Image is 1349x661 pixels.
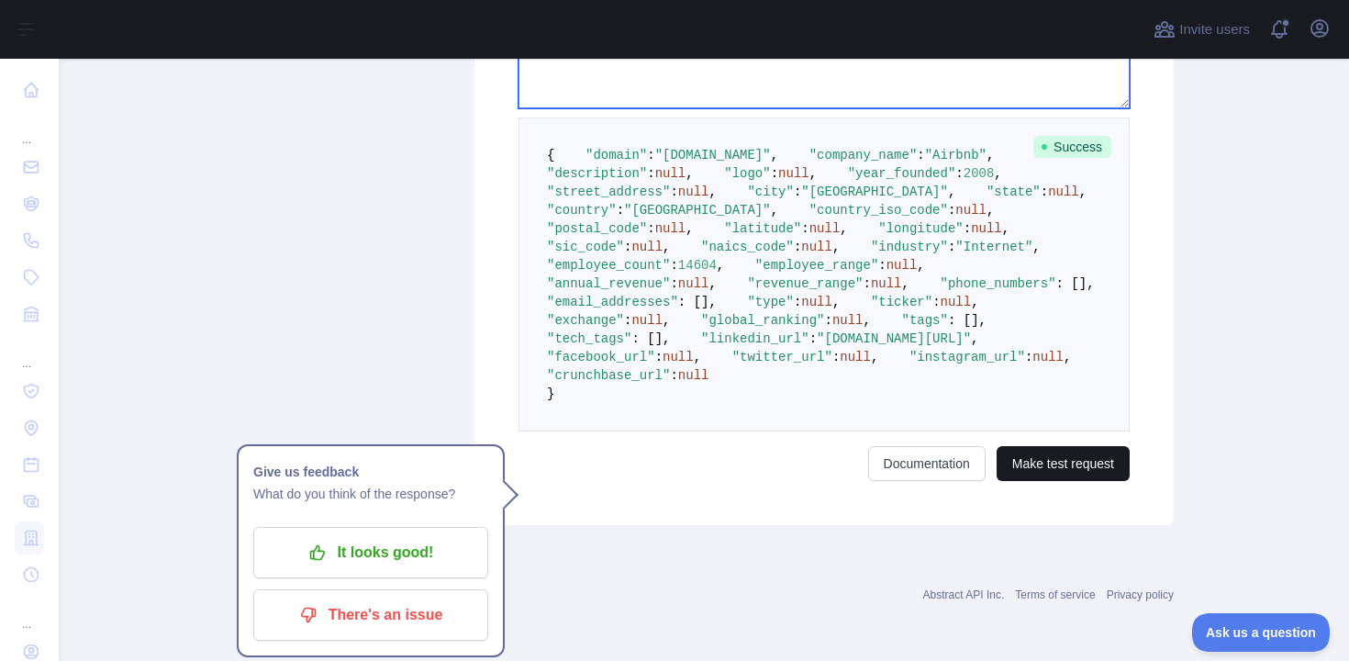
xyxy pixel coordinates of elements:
[925,148,987,162] span: "Airbnb"
[670,258,677,273] span: :
[547,368,670,383] span: "crunchbase_url"
[971,295,978,309] span: ,
[771,166,778,181] span: :
[871,295,932,309] span: "ticker"
[971,331,978,346] span: ,
[15,595,44,632] div: ...
[1032,350,1064,364] span: null
[987,148,994,162] span: ,
[1041,185,1048,199] span: :
[809,203,948,218] span: "country_iso_code"
[997,446,1130,481] button: Make test request
[547,387,554,401] span: }
[832,313,864,328] span: null
[832,350,840,364] span: :
[955,203,987,218] span: null
[686,166,693,181] span: ,
[732,350,832,364] span: "twitter_url"
[868,446,986,481] a: Documentation
[547,240,624,254] span: "sic_code"
[1107,588,1174,601] a: Privacy policy
[1179,19,1250,40] span: Invite users
[987,185,1041,199] span: "state"
[678,276,709,291] span: null
[631,313,663,328] span: null
[663,313,670,328] span: ,
[863,276,870,291] span: :
[747,295,793,309] span: "type"
[917,148,924,162] span: :
[909,350,1025,364] span: "instagram_url"
[678,258,717,273] span: 14604
[878,258,886,273] span: :
[694,350,701,364] span: ,
[948,203,955,218] span: :
[923,588,1005,601] a: Abstract API Inc.
[809,331,817,346] span: :
[547,276,670,291] span: "annual_revenue"
[771,148,778,162] span: ,
[902,276,909,291] span: ,
[1064,350,1071,364] span: ,
[794,240,801,254] span: :
[840,350,871,364] span: null
[948,185,955,199] span: ,
[747,185,793,199] span: "city"
[801,221,808,236] span: :
[964,221,971,236] span: :
[801,295,832,309] span: null
[708,276,716,291] span: ,
[809,166,817,181] span: ,
[801,240,832,254] span: null
[624,313,631,328] span: :
[547,221,647,236] span: "postal_code"
[663,350,694,364] span: null
[708,185,716,199] span: ,
[1192,613,1331,652] iframe: Toggle Customer Support
[871,240,948,254] span: "industry"
[840,221,847,236] span: ,
[994,166,1001,181] span: ,
[941,295,972,309] span: null
[655,166,686,181] span: null
[1015,588,1095,601] a: Terms of service
[617,203,624,218] span: :
[631,240,663,254] span: null
[663,240,670,254] span: ,
[902,313,948,328] span: "tags"
[848,166,956,181] span: "year_founded"
[948,240,955,254] span: :
[794,295,801,309] span: :
[964,166,995,181] span: 2008
[1025,350,1032,364] span: :
[547,203,617,218] span: "country"
[647,221,654,236] span: :
[932,295,940,309] span: :
[624,240,631,254] span: :
[547,166,647,181] span: "description"
[755,258,878,273] span: "employee_range"
[794,185,801,199] span: :
[701,331,809,346] span: "linkedin_url"
[678,368,709,383] span: null
[948,313,987,328] span: : [],
[863,313,870,328] span: ,
[917,258,924,273] span: ,
[547,295,678,309] span: "email_addresses"
[670,368,677,383] span: :
[547,331,631,346] span: "tech_tags"
[1033,136,1111,158] span: Success
[832,240,840,254] span: ,
[971,221,1002,236] span: null
[1079,185,1087,199] span: ,
[871,350,878,364] span: ,
[771,203,778,218] span: ,
[701,240,794,254] span: "naics_code"
[1056,276,1095,291] span: : [],
[809,148,918,162] span: "company_name"
[547,148,554,162] span: {
[253,461,488,483] h1: Give us feedback
[824,313,831,328] span: :
[747,276,863,291] span: "revenue_range"
[655,350,663,364] span: :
